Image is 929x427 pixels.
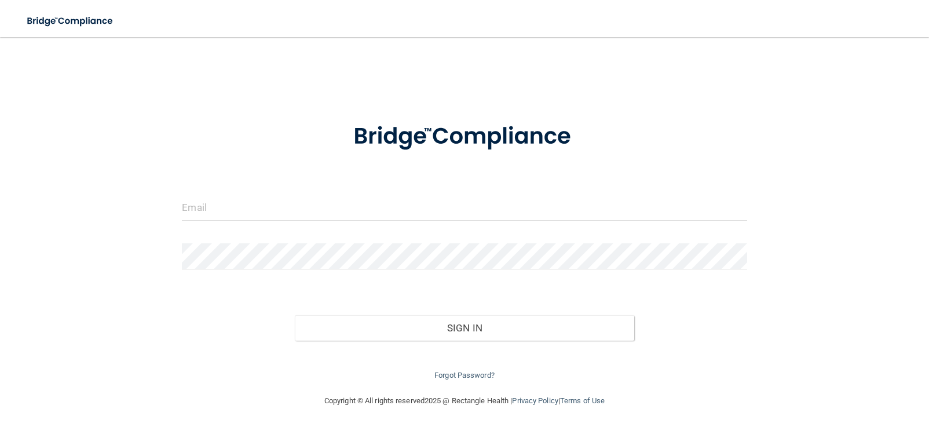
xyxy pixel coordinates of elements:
a: Terms of Use [560,396,605,405]
img: bridge_compliance_login_screen.278c3ca4.svg [17,9,124,33]
button: Sign In [295,315,634,341]
input: Email [182,195,747,221]
a: Privacy Policy [512,396,558,405]
a: Forgot Password? [434,371,495,379]
img: bridge_compliance_login_screen.278c3ca4.svg [330,107,599,167]
div: Copyright © All rights reserved 2025 @ Rectangle Health | | [253,382,676,419]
